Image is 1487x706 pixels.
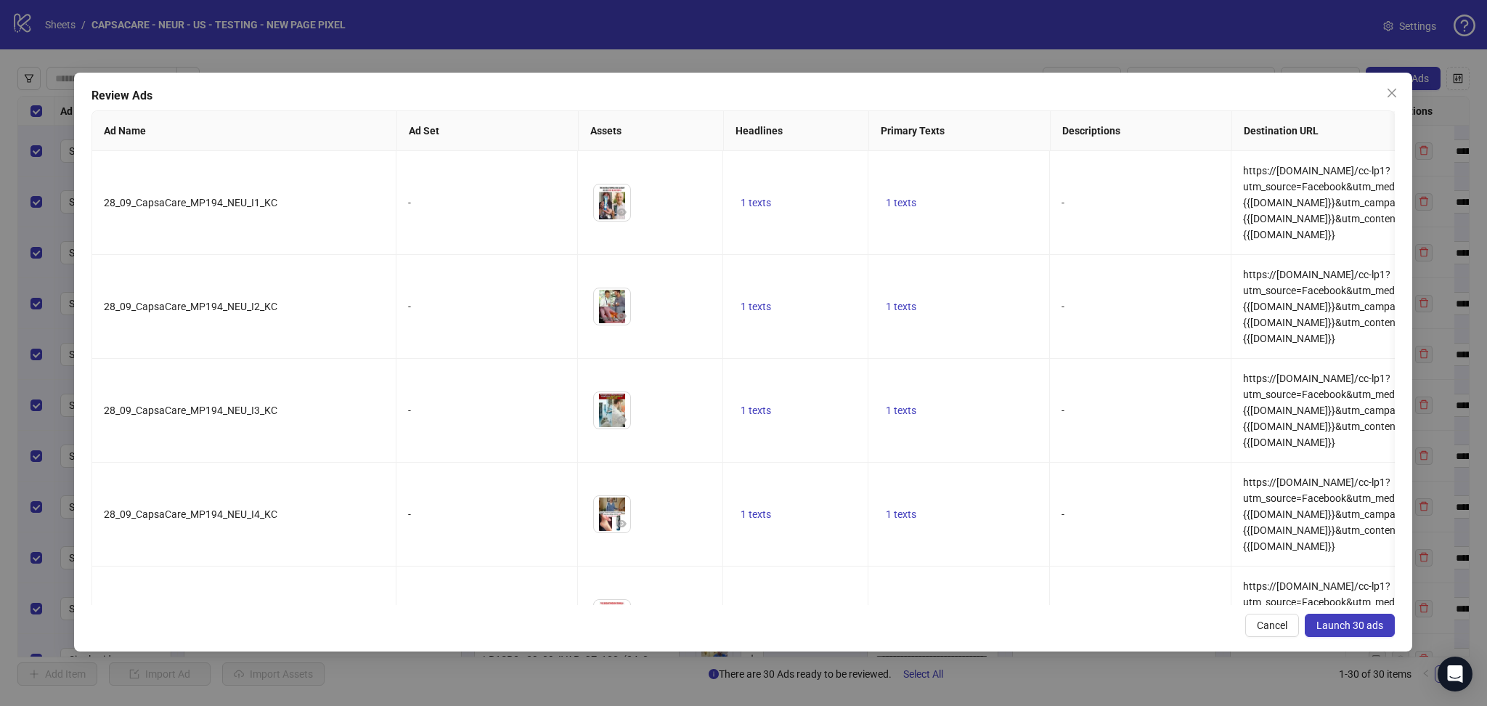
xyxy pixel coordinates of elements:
[741,301,771,312] span: 1 texts
[1062,405,1064,416] span: -
[408,299,566,315] div: -
[735,506,777,523] button: 1 texts
[408,195,566,211] div: -
[397,111,579,151] th: Ad Set
[616,311,627,321] span: eye
[1246,614,1300,637] button: Cancel
[1062,508,1064,520] span: -
[104,301,277,312] span: 28_09_CapsaCare_MP194_NEU_I2_KC
[880,194,922,211] button: 1 texts
[886,405,916,416] span: 1 texts
[880,402,922,419] button: 1 texts
[1243,476,1417,552] span: https://[DOMAIN_NAME]/cc-lp1?utm_source=Facebook&utm_medium={{[DOMAIN_NAME]}}&utm_campaign={{[DOM...
[1305,614,1396,637] button: Launch 30 ads
[616,519,627,529] span: eye
[1438,657,1472,691] div: Open Intercom Messenger
[1243,580,1417,656] span: https://[DOMAIN_NAME]/cc-lp1?utm_source=Facebook&utm_medium={{[DOMAIN_NAME]}}&utm_campaign={{[DOM...
[880,298,922,315] button: 1 texts
[741,197,771,208] span: 1 texts
[91,87,1395,105] div: Review Ads
[741,405,771,416] span: 1 texts
[616,207,627,217] span: eye
[735,194,777,211] button: 1 texts
[1062,197,1064,208] span: -
[616,415,627,425] span: eye
[1062,301,1064,312] span: -
[613,203,630,221] button: Preview
[408,506,566,522] div: -
[594,392,630,429] img: Asset 1
[880,506,922,523] button: 1 texts
[1232,111,1430,151] th: Destination URL
[886,508,916,520] span: 1 texts
[1258,620,1288,631] span: Cancel
[594,600,630,636] img: Asset 1
[1243,165,1417,240] span: https://[DOMAIN_NAME]/cc-lp1?utm_source=Facebook&utm_medium={{[DOMAIN_NAME]}}&utm_campaign={{[DOM...
[886,301,916,312] span: 1 texts
[1387,87,1398,99] span: close
[92,111,397,151] th: Ad Name
[594,288,630,325] img: Asset 1
[613,411,630,429] button: Preview
[1243,269,1417,344] span: https://[DOMAIN_NAME]/cc-lp1?utm_source=Facebook&utm_medium={{[DOMAIN_NAME]}}&utm_campaign={{[DOM...
[104,197,277,208] span: 28_09_CapsaCare_MP194_NEU_I1_KC
[613,515,630,532] button: Preview
[594,184,630,221] img: Asset 1
[1381,81,1404,105] button: Close
[579,111,724,151] th: Assets
[613,307,630,325] button: Preview
[869,111,1051,151] th: Primary Texts
[104,405,277,416] span: 28_09_CapsaCare_MP194_NEU_I3_KC
[735,298,777,315] button: 1 texts
[1243,373,1417,448] span: https://[DOMAIN_NAME]/cc-lp1?utm_source=Facebook&utm_medium={{[DOMAIN_NAME]}}&utm_campaign={{[DOM...
[1317,620,1384,631] span: Launch 30 ads
[735,402,777,419] button: 1 texts
[408,402,566,418] div: -
[104,508,277,520] span: 28_09_CapsaCare_MP194_NEU_I4_KC
[594,496,630,532] img: Asset 1
[741,508,771,520] span: 1 texts
[724,111,869,151] th: Headlines
[1051,111,1232,151] th: Descriptions
[886,197,916,208] span: 1 texts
